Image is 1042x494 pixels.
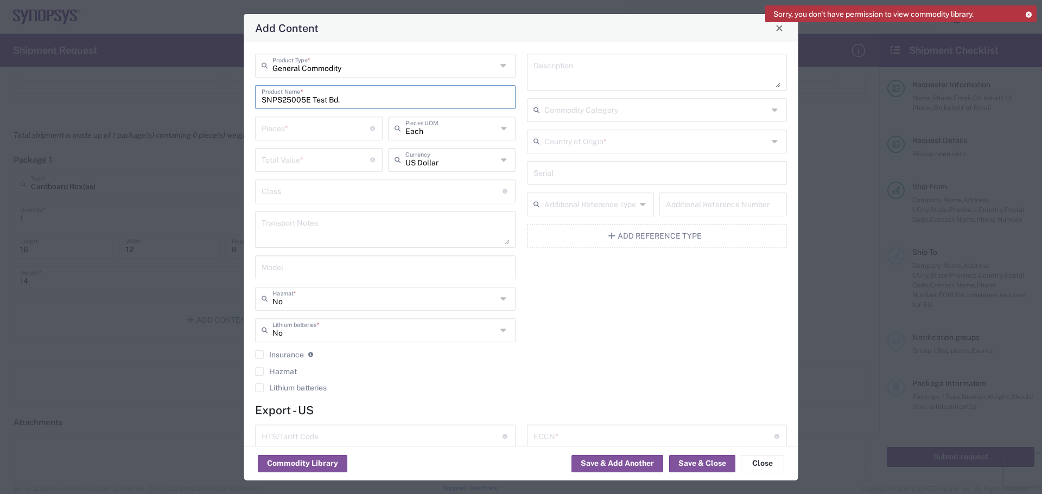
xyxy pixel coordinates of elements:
[741,455,784,472] button: Close
[773,9,974,19] span: Sorry, you don't have permission to view commodity library.
[255,383,327,392] label: Lithium batteries
[571,455,663,472] button: Save & Add Another
[255,350,304,359] label: Insurance
[527,224,787,248] button: Add Reference Type
[258,455,347,472] button: Commodity Library
[669,455,735,472] button: Save & Close
[255,367,297,376] label: Hazmat
[255,20,319,36] h4: Add Content
[255,403,787,417] h4: Export - US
